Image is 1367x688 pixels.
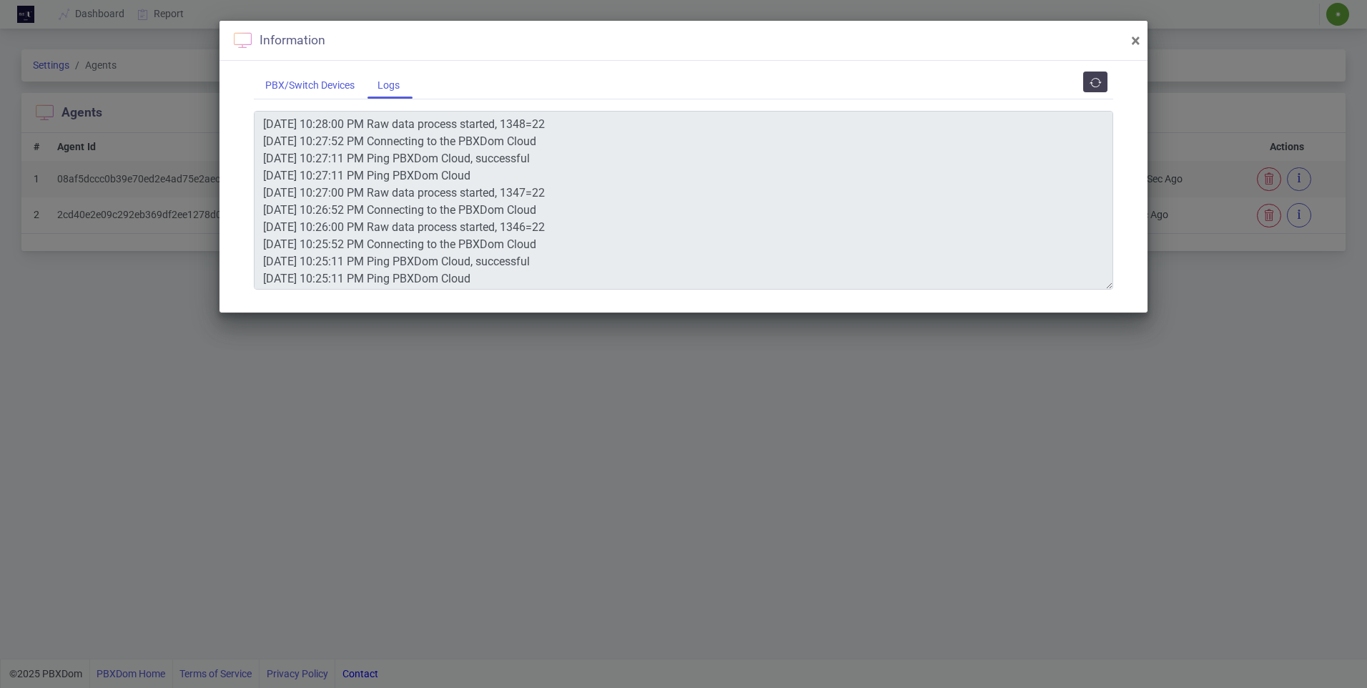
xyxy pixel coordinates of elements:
button: Close [1131,32,1140,49]
textarea: [DATE] 10:28:00 PM Raw data process started, 1348=22 [DATE] 10:27:52 PM Connecting to the PBXDom ... [254,111,1113,290]
div: PBX/Switch Devices [254,72,366,99]
div: Logs [366,72,411,99]
span: × [1131,31,1140,51]
div: Information [234,31,325,49]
